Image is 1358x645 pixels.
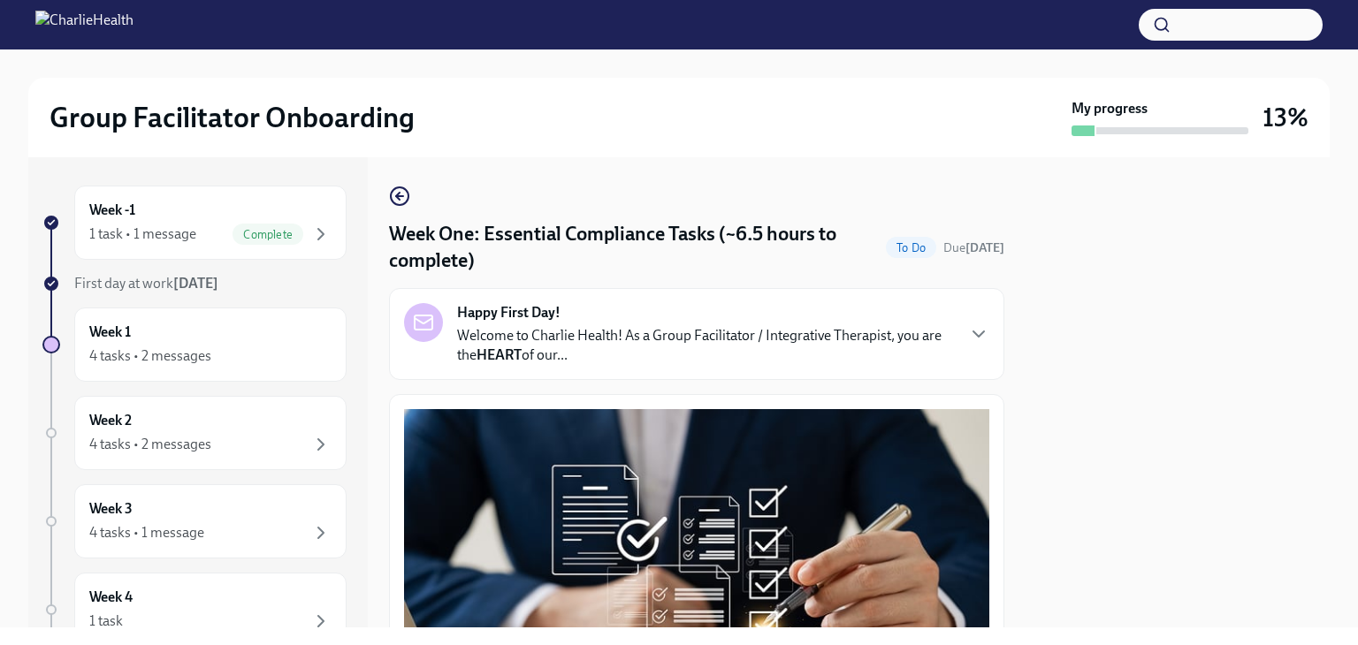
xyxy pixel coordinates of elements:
[943,240,1004,255] span: Due
[42,307,347,382] a: Week 14 tasks • 2 messages
[74,275,218,292] span: First day at work
[42,186,347,260] a: Week -11 task • 1 messageComplete
[89,322,131,342] h6: Week 1
[89,588,133,607] h6: Week 4
[42,396,347,470] a: Week 24 tasks • 2 messages
[457,326,954,365] p: Welcome to Charlie Health! As a Group Facilitator / Integrative Therapist, you are the of our...
[1072,99,1148,118] strong: My progress
[89,435,211,454] div: 4 tasks • 2 messages
[233,228,303,241] span: Complete
[50,100,415,135] h2: Group Facilitator Onboarding
[89,523,204,543] div: 4 tasks • 1 message
[89,201,135,220] h6: Week -1
[886,241,936,254] span: To Do
[965,240,1004,255] strong: [DATE]
[89,411,132,430] h6: Week 2
[1263,102,1308,133] h3: 13%
[35,11,134,39] img: CharlieHealth
[42,484,347,558] a: Week 34 tasks • 1 message
[89,224,196,244] div: 1 task • 1 message
[457,303,561,322] strong: Happy First Day!
[477,346,522,363] strong: HEART
[89,611,123,631] div: 1 task
[42,274,347,293] a: First day at work[DATE]
[389,221,879,274] h4: Week One: Essential Compliance Tasks (~6.5 hours to complete)
[89,499,133,519] h6: Week 3
[89,346,211,366] div: 4 tasks • 2 messages
[173,275,218,292] strong: [DATE]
